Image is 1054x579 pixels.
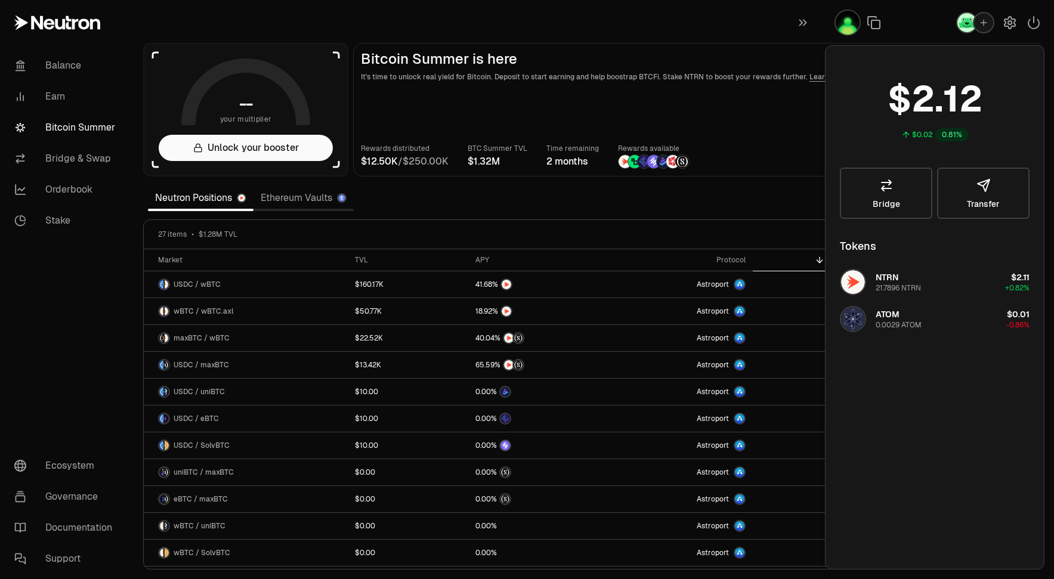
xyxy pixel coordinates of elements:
[159,360,163,370] img: USDC Logo
[468,352,610,378] a: NTRNStructured Points
[159,306,163,316] img: wBTC Logo
[840,168,932,219] a: Bridge
[935,128,969,141] div: 0.81%
[876,272,898,283] span: NTRN
[617,255,746,265] div: Protocol
[618,143,690,154] p: Rewards available
[475,305,603,317] button: NTRN
[610,379,753,405] a: Astroport
[753,459,863,485] a: --
[355,255,461,265] div: TVL
[753,298,863,324] a: --
[610,432,753,459] a: Astroport
[697,521,729,531] span: Astroport
[174,548,230,558] span: wBTC / SolvBTC
[760,255,855,265] div: Balance
[475,493,603,505] button: Structured Points
[361,143,449,154] p: Rewards distributed
[144,540,348,566] a: wBTC LogoSolvBTC LogowBTC / SolvBTC
[165,280,169,289] img: wBTC Logo
[165,467,169,477] img: maxBTC Logo
[348,271,468,298] a: $160.17K
[666,155,679,168] img: Mars Fragments
[174,306,233,316] span: wBTC / wBTC.axl
[697,306,729,316] span: Astroport
[144,298,348,324] a: wBTC LogowBTC.axl LogowBTC / wBTC.axl
[144,513,348,539] a: wBTC LogouniBTC LogowBTC / uniBTC
[361,71,1037,83] p: It's time to unlock real yield for Bitcoin. Deposit to start earning and help boostrap BTCFi. Sta...
[697,548,729,558] span: Astroport
[355,387,378,397] div: $10.00
[697,333,729,343] span: Astroport
[348,513,468,539] a: $0.00
[841,307,865,331] img: ATOM Logo
[937,168,1030,219] button: Transfer
[876,320,922,330] div: 0.0029 ATOM
[753,352,863,378] a: --
[475,359,603,371] button: NTRNStructured Points
[174,387,225,397] span: USDC / uniBTC
[500,441,510,450] img: Solv Points
[833,301,1037,337] button: ATOM LogoATOM0.0029 ATOM$0.01-0.86%
[165,333,169,343] img: wBTC Logo
[355,467,375,477] div: $0.00
[1011,272,1030,283] span: $2.11
[254,186,354,210] a: Ethereum Vaults
[610,325,753,351] a: Astroport
[833,264,1037,300] button: NTRN LogoNTRN21.7896 NTRN$2.11+0.82%
[338,194,345,202] img: Ethereum Logo
[610,298,753,324] a: Astroport
[239,94,253,113] h1: --
[348,325,468,351] a: $22.52K
[5,481,129,512] a: Governance
[610,459,753,485] a: Astroport
[475,439,603,451] button: Solv Points
[876,283,921,293] div: 21.7896 NTRN
[468,486,610,512] a: Structured Points
[355,521,375,531] div: $0.00
[165,414,169,423] img: eBTC Logo
[361,51,1037,67] h2: Bitcoin Summer is here
[697,387,729,397] span: Astroport
[159,135,333,161] button: Unlock your booster
[159,548,163,558] img: wBTC Logo
[647,155,660,168] img: Solv Points
[5,512,129,543] a: Documentation
[610,540,753,566] a: Astroport
[610,486,753,512] a: Astroport
[546,154,599,169] div: 2 months
[174,333,230,343] span: maxBTC / wBTC
[468,432,610,459] a: Solv Points
[876,309,900,320] span: ATOM
[174,494,228,504] span: eBTC / maxBTC
[841,270,865,294] img: NTRN Logo
[468,143,527,154] p: BTC Summer TVL
[753,540,863,566] a: --
[144,405,348,432] a: USDC LogoeBTC LogoUSDC / eBTC
[165,548,169,558] img: SolvBTC Logo
[174,521,225,531] span: wBTC / uniBTC
[348,486,468,512] a: $0.00
[468,405,610,432] a: EtherFi Points
[348,352,468,378] a: $13.42K
[468,325,610,351] a: NTRNStructured Points
[697,360,729,370] span: Astroport
[546,143,599,154] p: Time remaining
[348,298,468,324] a: $50.77K
[697,494,729,504] span: Astroport
[165,441,169,450] img: SolvBTC Logo
[638,155,651,168] img: EtherFi Points
[355,333,383,343] div: $22.52K
[500,387,510,397] img: Bedrock Diamonds
[753,513,863,539] a: --
[468,379,610,405] a: Bedrock Diamonds
[475,332,603,344] button: NTRNStructured Points
[475,255,603,265] div: APY
[753,379,863,405] a: --
[5,112,129,143] a: Bitcoin Summer
[144,432,348,459] a: USDC LogoSolvBTC LogoUSDC / SolvBTC
[158,230,187,239] span: 27 items
[165,494,169,504] img: maxBTC Logo
[676,155,689,168] img: Structured Points
[697,414,729,423] span: Astroport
